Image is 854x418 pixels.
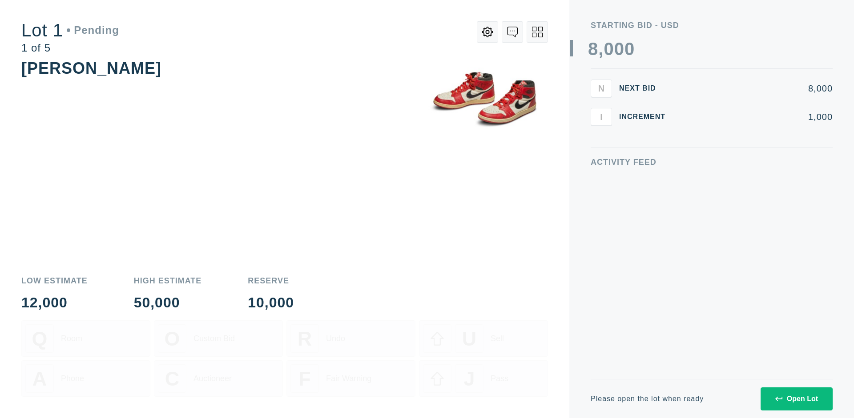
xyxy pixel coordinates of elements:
div: 0 [614,40,624,58]
div: Low Estimate [21,277,88,285]
div: Activity Feed [591,158,833,166]
span: N [598,83,604,93]
div: High Estimate [134,277,202,285]
div: 0 [604,40,614,58]
div: 10,000 [248,295,294,310]
div: Lot 1 [21,21,119,39]
div: [PERSON_NAME] [21,59,161,77]
div: Increment [619,113,673,120]
div: 0 [624,40,635,58]
div: Pending [67,25,119,36]
button: I [591,108,612,126]
div: 8,000 [680,84,833,93]
div: Open Lot [775,395,818,403]
div: 50,000 [134,295,202,310]
div: 12,000 [21,295,88,310]
div: 8 [588,40,598,58]
div: Starting Bid - USD [591,21,833,29]
button: Open Lot [761,387,833,410]
div: 1 of 5 [21,43,119,53]
div: Please open the lot when ready [591,395,704,402]
div: , [598,40,604,218]
div: 1,000 [680,112,833,121]
div: Reserve [248,277,294,285]
div: Next Bid [619,85,673,92]
button: N [591,80,612,97]
span: I [600,111,603,122]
